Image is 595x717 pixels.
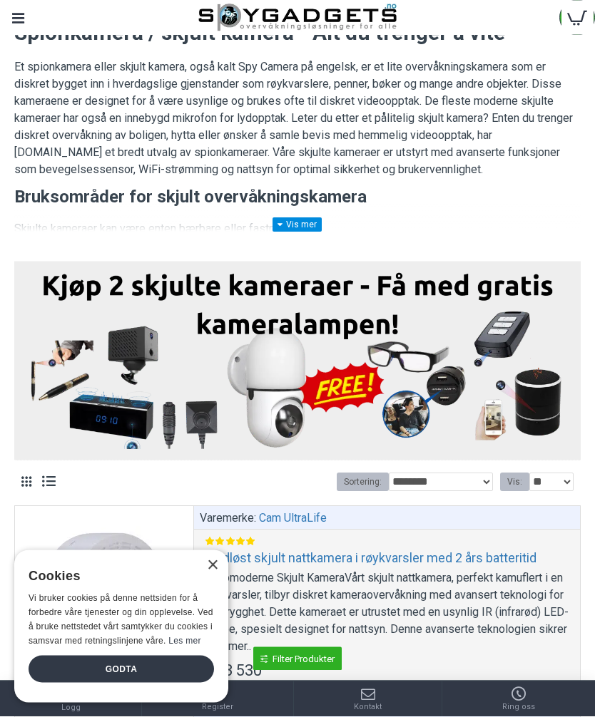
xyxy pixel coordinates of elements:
[253,647,342,671] a: Filter Produkter
[29,561,205,592] div: Cookies
[168,636,200,646] a: Les mer, opens a new window
[205,664,262,679] span: Kr 3 530
[14,59,581,179] p: Et spionkamera eller skjult kamera, også kalt Spy Camera på engelsk, er et lite overvåkningskamer...
[354,701,382,713] span: Kontakt
[442,681,595,717] a: Ring oss
[29,656,214,683] div: Godta
[500,473,529,492] label: Vis:
[25,269,570,450] img: Kjøp 2 skjulte kameraer – Få med gratis kameralampe!
[29,593,213,645] span: Vi bruker cookies på denne nettsiden for å forbedre våre tjenester og din opplevelse. Ved å bruke...
[61,702,81,714] span: Logg
[198,4,397,32] img: SpyGadgets.no
[14,221,581,238] p: Skjulte kameraer kan være enten bærbare eller fastmonterte:
[200,510,256,527] span: Varemerke:
[15,507,193,685] a: Trådløst skjult nattkamera i røykvarsler med 2 års batteritid
[202,701,233,713] span: Register
[205,550,536,567] a: Trådløst skjult nattkamera i røykvarsler med 2 års batteritid
[502,701,535,713] span: Ring oss
[207,560,218,571] div: Close
[337,473,389,492] label: Sortering:
[14,186,581,210] h3: Bruksområder for skjult overvåkningskamera
[259,510,327,527] a: Cam UltraLife
[294,681,442,717] a: Kontakt
[205,570,569,656] div: Toppmoderne Skjult KameraVårt skjult nattkamera, perfekt kamuflert i en røykvarsler, tilbyr diskr...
